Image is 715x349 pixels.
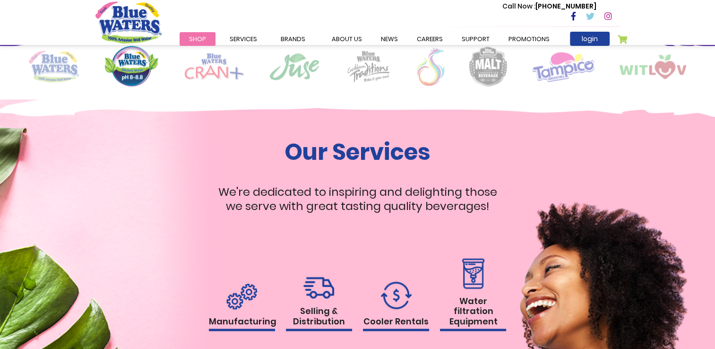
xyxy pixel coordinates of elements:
img: logo [532,51,594,82]
span: Services [230,35,257,44]
a: support [452,32,499,46]
img: logo [620,54,686,79]
img: logo [417,48,444,86]
img: logo [469,46,507,87]
h1: Our Services [209,139,507,166]
a: Manufacturing [209,283,275,332]
img: rental [459,258,487,289]
a: about us [322,32,371,46]
img: rental [381,281,412,309]
h1: Cooler Rentals [363,316,429,332]
a: Cooler Rentals [363,281,429,332]
a: Selling & Distribution [286,277,352,331]
img: logo [345,50,392,83]
a: Water filtration Equipment [440,258,506,332]
a: News [371,32,407,46]
span: Brands [281,35,305,44]
a: login [570,32,610,46]
span: Call Now : [502,1,535,11]
a: store logo [95,1,162,43]
img: logo [184,53,244,80]
span: Shop [189,35,206,44]
img: logo [104,46,159,87]
img: rental [226,283,257,309]
img: rental [303,277,334,299]
p: We're dedicated to inspiring and delighting those we serve with great tasting quality beverages! [209,185,507,213]
a: careers [407,32,452,46]
h1: Manufacturing [209,316,275,332]
a: Promotions [499,32,559,46]
h1: Water filtration Equipment [440,296,506,332]
img: logo [269,52,320,81]
img: logo [29,51,79,82]
h1: Selling & Distribution [286,306,352,331]
p: [PHONE_NUMBER] [502,1,596,11]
